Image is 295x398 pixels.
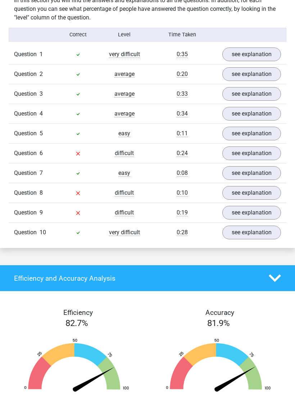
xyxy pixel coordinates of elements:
span: 0:10 [177,190,188,197]
span: 2 [40,71,43,78]
span: Question [14,130,40,138]
span: easy [118,170,130,177]
div: Correct [55,31,101,39]
span: Question [14,90,40,99]
span: 6 [40,150,43,157]
span: 0:11 [177,130,188,137]
span: 4 [40,110,43,117]
span: 8 [40,190,43,196]
span: very difficult [109,229,140,236]
span: difficult [115,190,134,197]
span: 0:35 [177,51,188,58]
span: average [114,91,135,98]
a: see explanation [222,107,281,121]
span: 10 [40,229,46,236]
div: Time Taken [147,31,217,39]
span: 0:20 [177,71,188,78]
span: Question [14,70,40,79]
span: very difficult [109,51,140,58]
span: Question [14,209,40,217]
a: see explanation [222,127,281,141]
span: easy [118,130,130,137]
span: Question [14,169,40,178]
span: Question [14,229,40,237]
span: Question [14,110,40,118]
div: Level [101,31,147,39]
span: 0:33 [177,91,188,98]
a: see explanation [222,206,281,220]
span: 0:34 [177,110,188,118]
span: 1 [40,51,43,58]
a: see explanation [222,186,281,200]
a: see explanation [222,167,281,180]
span: 0:24 [177,150,188,157]
span: 5 [40,130,43,137]
a: see explanation [222,68,281,81]
span: 0:28 [177,229,188,236]
span: average [114,110,135,118]
span: average [114,71,135,78]
a: see explanation [222,48,281,62]
span: 0:19 [177,209,188,217]
span: Question [14,189,40,198]
span: difficult [115,150,134,157]
span: 3 [40,91,43,98]
span: Question [14,149,40,158]
h4: Accuracy [156,309,284,317]
span: 9 [40,209,43,216]
span: 81.9% [207,318,230,329]
span: 82.7% [65,318,88,329]
span: 0:08 [177,170,188,177]
h4: Efficiency and Accuracy Analysis [14,275,258,283]
span: 7 [40,170,43,177]
h4: Efficiency [14,309,142,317]
img: 83.468b19e7024c.png [17,339,137,394]
a: see explanation [222,226,281,240]
span: Question [14,50,40,59]
a: see explanation [222,147,281,160]
span: difficult [115,209,134,217]
img: 82.0790d660cc64.png [158,339,278,394]
a: see explanation [222,87,281,101]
